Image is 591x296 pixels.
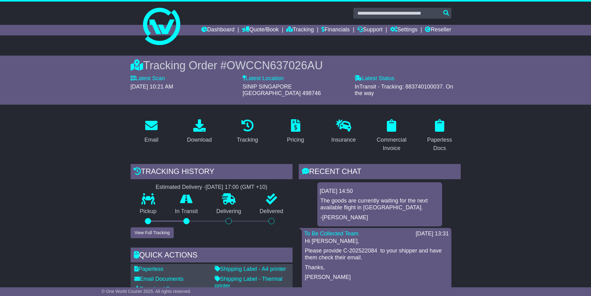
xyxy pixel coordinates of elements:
a: Financials [321,25,350,35]
a: Settings [390,25,418,35]
div: Insurance [331,136,356,144]
div: [DATE] 13:31 [416,230,449,237]
a: Commercial Invoice [371,117,413,155]
a: Tracking [233,117,262,146]
a: To Be Collected Team [304,230,359,237]
label: Latest Status [355,75,394,82]
span: InTransit - Tracking: 883740100037. On the way [355,84,453,97]
div: Paperless Docs [423,136,457,153]
span: OWCCN637026AU [226,59,323,72]
p: The goods are currently waiting for the next available flight in [GEOGRAPHIC_DATA]. [320,198,439,211]
a: Pricing [283,117,308,146]
div: Quick Actions [131,248,293,264]
a: Support [357,25,383,35]
label: Latest Scan [131,75,165,82]
p: Delivered [250,208,293,215]
a: Download [183,117,216,146]
p: -[PERSON_NAME] [320,214,439,221]
div: Tracking Order # [131,59,461,72]
a: Paperless [134,266,163,272]
span: © One World Courier 2025. All rights reserved. [102,289,191,294]
p: Hi [PERSON_NAME], [305,238,448,245]
p: [PERSON_NAME] [305,274,448,281]
label: Latest Location [243,75,284,82]
a: Insurance [327,117,360,146]
button: View Full Tracking [131,227,174,238]
div: Tracking [237,136,258,144]
p: Pickup [131,208,166,215]
span: [DATE] 10:21 AM [131,84,173,90]
div: Email [144,136,158,144]
div: Pricing [287,136,304,144]
a: Download Documents [134,286,195,292]
a: Tracking [286,25,314,35]
div: RECENT CHAT [299,164,461,181]
div: Commercial Invoice [375,136,409,153]
p: Thanks, [305,264,448,271]
div: Estimated Delivery - [131,184,293,191]
a: Paperless Docs [419,117,461,155]
a: Dashboard [201,25,235,35]
div: Download [187,136,212,144]
div: [DATE] 17:00 (GMT +10) [206,184,267,191]
a: Shipping Label - Thermal printer [215,276,283,289]
a: Shipping Label - A4 printer [215,266,286,272]
a: Email Documents [134,276,184,282]
a: Reseller [425,25,451,35]
p: In Transit [166,208,207,215]
div: [DATE] 14:50 [320,188,440,195]
span: SINIP SINGAPORE [GEOGRAPHIC_DATA] 498746 [243,84,321,97]
a: Email [140,117,162,146]
a: Quote/Book [242,25,279,35]
div: Tracking history [131,164,293,181]
p: Delivering [207,208,251,215]
p: Please provide C-202522084 to your shipper and have them check their email. [305,248,448,261]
